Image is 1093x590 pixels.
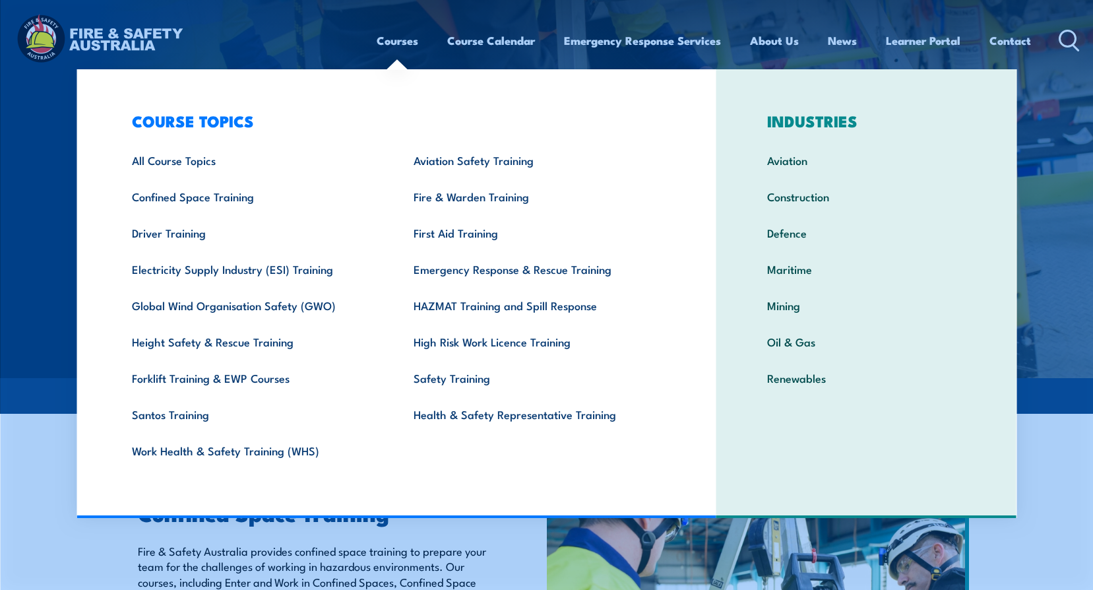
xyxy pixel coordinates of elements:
[393,251,675,287] a: Emergency Response & Rescue Training
[747,360,986,396] a: Renewables
[111,323,393,360] a: Height Safety & Rescue Training
[111,112,675,130] h3: COURSE TOPICS
[750,23,799,58] a: About Us
[828,23,857,58] a: News
[747,142,986,178] a: Aviation
[111,360,393,396] a: Forklift Training & EWP Courses
[393,287,675,323] a: HAZMAT Training and Spill Response
[747,178,986,214] a: Construction
[111,432,393,469] a: Work Health & Safety Training (WHS)
[393,396,675,432] a: Health & Safety Representative Training
[447,23,535,58] a: Course Calendar
[138,504,486,522] h2: Confined Space Training
[111,251,393,287] a: Electricity Supply Industry (ESI) Training
[111,178,393,214] a: Confined Space Training
[393,142,675,178] a: Aviation Safety Training
[111,214,393,251] a: Driver Training
[747,287,986,323] a: Mining
[111,142,393,178] a: All Course Topics
[393,323,675,360] a: High Risk Work Licence Training
[564,23,721,58] a: Emergency Response Services
[393,214,675,251] a: First Aid Training
[393,360,675,396] a: Safety Training
[747,251,986,287] a: Maritime
[377,23,418,58] a: Courses
[747,214,986,251] a: Defence
[111,287,393,323] a: Global Wind Organisation Safety (GWO)
[747,112,986,130] h3: INDUSTRIES
[747,323,986,360] a: Oil & Gas
[393,178,675,214] a: Fire & Warden Training
[111,396,393,432] a: Santos Training
[886,23,960,58] a: Learner Portal
[989,23,1031,58] a: Contact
